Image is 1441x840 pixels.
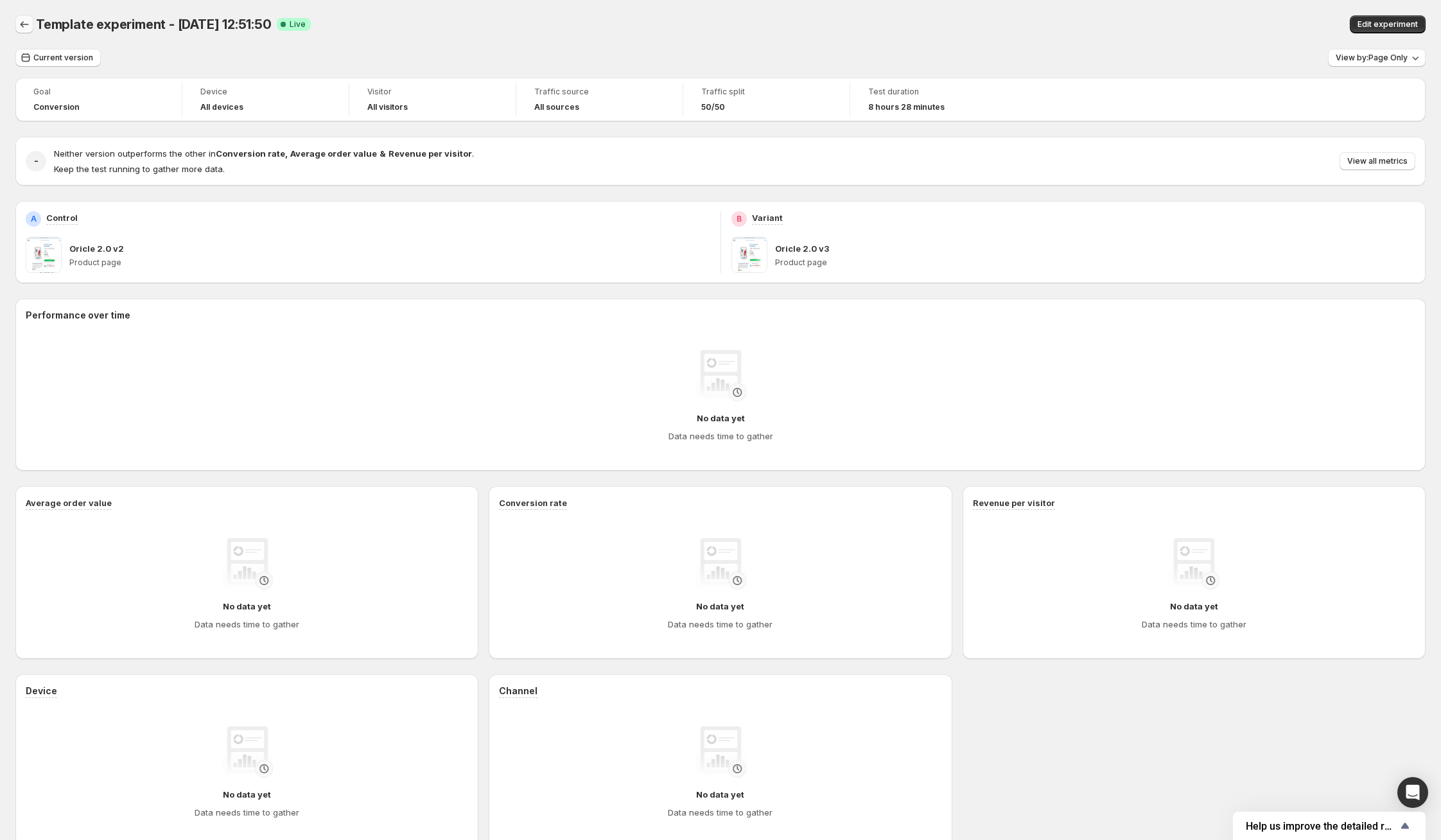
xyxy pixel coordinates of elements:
img: No data yet [695,350,746,401]
strong: Revenue per visitor [389,148,472,159]
h2: B [737,214,742,224]
h4: No data yet [696,788,744,801]
span: View by: Page Only [1336,53,1408,63]
a: VisitorAll visitors [367,85,498,114]
span: Template experiment - [DATE] 12:51:50 [36,17,272,32]
a: DeviceAll devices [200,85,331,114]
p: Control [46,211,78,224]
h4: All devices [200,102,243,112]
img: No data yet [695,726,746,778]
h4: No data yet [697,412,745,424]
span: Test duration [868,87,999,97]
span: 50/50 [701,102,725,112]
p: Product page [69,258,710,268]
span: Edit experiment [1358,19,1418,30]
span: Traffic source [534,87,665,97]
h4: No data yet [223,600,271,613]
p: Oricle 2.0 v2 [69,242,124,255]
a: Test duration8 hours 28 minutes [868,85,999,114]
h4: All visitors [367,102,408,112]
span: Conversion [33,102,80,112]
h3: Channel [499,685,537,697]
img: No data yet [695,538,746,590]
h2: A [31,214,37,224]
span: Visitor [367,87,498,97]
span: Live [290,19,306,30]
span: Device [200,87,331,97]
span: Neither version outperforms the other in . [54,148,474,159]
h4: Data needs time to gather [668,618,773,631]
img: Oricle 2.0 v3 [731,237,767,273]
span: Current version [33,53,93,63]
strong: & [380,148,386,159]
img: No data yet [222,538,273,590]
img: Oricle 2.0 v2 [26,237,62,273]
button: View by:Page Only [1328,49,1426,67]
p: Product page [775,258,1416,268]
p: Variant [752,211,783,224]
img: No data yet [222,726,273,778]
h4: No data yet [696,600,744,613]
span: Traffic split [701,87,832,97]
h4: Data needs time to gather [1142,618,1246,631]
h3: Revenue per visitor [973,496,1055,509]
h3: Device [26,685,57,697]
h3: Conversion rate [499,496,567,509]
a: GoalConversion [33,85,164,114]
h2: - [34,155,39,168]
button: Edit experiment [1350,15,1426,33]
h4: Data needs time to gather [195,806,299,819]
span: Goal [33,87,164,97]
button: Show survey - Help us improve the detailed report for A/B campaigns [1246,818,1413,834]
h3: Average order value [26,496,112,509]
span: Keep the test running to gather more data. [54,164,225,174]
h4: Data needs time to gather [195,618,299,631]
a: Traffic split50/50 [701,85,832,114]
strong: Conversion rate [216,148,285,159]
button: Back [15,15,33,33]
h4: All sources [534,102,579,112]
div: Open Intercom Messenger [1397,777,1428,808]
span: Help us improve the detailed report for A/B campaigns [1246,820,1397,832]
span: 8 hours 28 minutes [868,102,945,112]
h4: Data needs time to gather [668,806,773,819]
h4: Data needs time to gather [668,430,773,442]
h4: No data yet [223,788,271,801]
button: Current version [15,49,101,67]
p: Oricle 2.0 v3 [775,242,829,255]
h2: Performance over time [26,309,1415,322]
span: View all metrics [1347,156,1408,166]
button: View all metrics [1340,152,1415,170]
img: No data yet [1168,538,1219,590]
strong: , [285,148,288,159]
a: Traffic sourceAll sources [534,85,665,114]
h4: No data yet [1170,600,1218,613]
strong: Average order value [290,148,377,159]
